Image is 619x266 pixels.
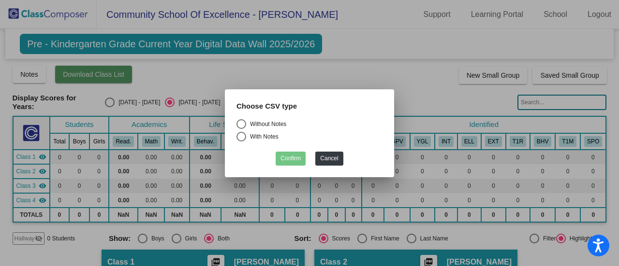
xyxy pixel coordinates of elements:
mat-radio-group: Select an option [236,119,383,144]
div: With Notes [246,132,279,140]
button: Cancel [315,151,343,165]
div: Without Notes [246,119,286,128]
label: Choose CSV type [236,101,297,112]
button: Confirm [276,151,306,165]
